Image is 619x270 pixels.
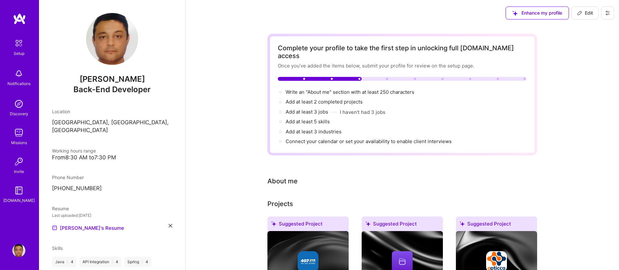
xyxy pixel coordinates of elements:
div: Spring 4 [124,257,151,267]
span: | [142,259,143,264]
span: Working hours range [52,148,96,153]
div: Notifications [7,80,31,87]
p: [GEOGRAPHIC_DATA], [GEOGRAPHIC_DATA], [GEOGRAPHIC_DATA] [52,119,172,134]
div: About me [267,176,298,186]
div: Last uploaded: [DATE] [52,212,172,219]
span: Edit [577,10,593,16]
div: Missions [11,139,27,146]
span: Add at least 3 industries [286,129,342,135]
div: [DOMAIN_NAME] [3,197,35,204]
span: Add at least 2 completed projects [286,99,363,105]
span: Connect your calendar or set your availability to enable client interviews [286,138,452,144]
div: From 8:30 AM to 7:30 PM [52,154,172,161]
div: Projects [267,199,293,209]
i: icon SuggestedTeams [460,221,465,226]
img: guide book [12,184,25,197]
div: Invite [14,168,24,175]
img: Invite [12,155,25,168]
i: icon SuggestedTeams [366,221,370,226]
div: Java 4 [52,257,77,267]
button: Edit [572,6,599,19]
span: [PERSON_NAME] [52,74,172,84]
span: Skills [52,245,63,251]
div: API Integration 4 [79,257,122,267]
span: Write an "About me" section with at least 250 characters [286,89,416,95]
div: Suggested Project [456,216,537,234]
i: icon Close [169,224,172,227]
img: discovery [12,97,25,110]
div: Add projects you've worked on [267,199,293,209]
a: User Avatar [11,244,27,257]
div: Complete your profile to take the first step in unlocking full [DOMAIN_NAME] access [278,44,527,60]
img: logo [13,13,26,25]
img: Resume [52,225,57,230]
a: [PERSON_NAME]'s Resume [52,224,124,232]
span: Add at least 5 skills [286,118,330,125]
img: setup [12,36,26,50]
div: Once you’ve added the items below, submit your profile for review on the setup page. [278,62,527,69]
img: teamwork [12,126,25,139]
div: Suggested Project [267,216,349,234]
span: Back-End Developer [73,85,151,94]
button: I haven't had 3 jobs [340,109,385,116]
span: | [112,259,113,264]
span: Resume [52,206,69,211]
div: Suggested Project [362,216,443,234]
span: Add at least 3 jobs [286,109,328,115]
p: [PHONE_NUMBER] [52,185,172,192]
div: Discovery [10,110,28,117]
div: null [572,6,599,19]
img: User Avatar [12,244,25,257]
div: Tell us a little about yourself [267,176,298,186]
img: bell [12,67,25,80]
img: User Avatar [86,13,138,65]
span: Phone Number [52,175,84,180]
div: Location [52,108,172,115]
span: | [67,259,68,264]
div: Setup [14,50,24,57]
i: icon SuggestedTeams [271,221,276,226]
